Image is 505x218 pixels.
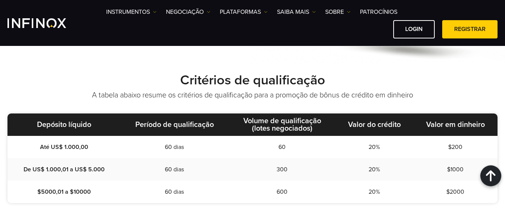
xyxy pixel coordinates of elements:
a: Saiba mais [277,7,316,16]
a: SOBRE [325,7,351,16]
a: Registrar [442,20,498,38]
a: INFINOX Logo [7,18,84,28]
td: 300 [229,158,336,181]
td: 20% [336,181,413,203]
td: 60 [229,136,336,158]
td: 60 dias [120,136,228,158]
a: Instrumentos [106,7,157,16]
th: Valor em dinheiro [413,113,498,136]
td: 600 [229,181,336,203]
td: 60 dias [120,181,228,203]
td: 20% [336,136,413,158]
th: Depósito líquido [7,113,120,136]
td: $200 [413,136,498,158]
td: De US$ 1.000,01 a US$ 5.000 [7,158,120,181]
th: Período de qualificação [120,113,228,136]
td: $2000 [413,181,498,203]
td: 60 dias [120,158,228,181]
td: Até US$ 1.000,00 [7,136,120,158]
p: A tabela abaixo resume os critérios de qualificação para a promoção de bônus de crédito em dinheiro [7,90,498,100]
td: $1000 [413,158,498,181]
th: Valor do crédito [336,113,413,136]
td: $5000,01 a $10000 [7,181,120,203]
a: Patrocínios [360,7,397,16]
strong: Critérios de qualificação [180,72,325,88]
a: NEGOCIAÇÃO [166,7,210,16]
td: 20% [336,158,413,181]
a: PLATAFORMAS [220,7,268,16]
a: Login [393,20,435,38]
th: Volume de qualificação (lotes negociados) [229,113,336,136]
